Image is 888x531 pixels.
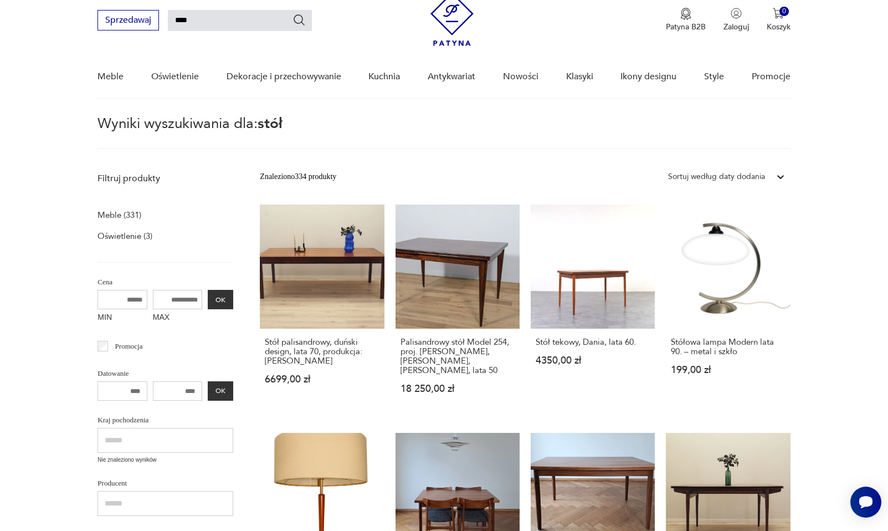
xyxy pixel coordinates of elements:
p: Kraj pochodzenia [97,414,233,426]
img: Ikona koszyka [773,8,784,19]
p: 6699,00 zł [265,375,379,384]
div: Sortuj według daty dodania [668,171,765,183]
a: Meble (331) [97,207,141,223]
a: Sprzedawaj [97,17,159,25]
h3: Stół tekowy, Dania, lata 60. [536,338,650,347]
p: 4350,00 zł [536,356,650,365]
h3: Stół palisandrowy, duński design, lata 70, produkcja: [PERSON_NAME] [265,338,379,366]
button: OK [208,290,233,309]
a: Promocje [752,55,791,98]
button: Szukaj [292,13,306,27]
p: Datowanie [97,367,233,380]
a: Stółowa lampa Modern lata 90. – metal i szkłoStółowa lampa Modern lata 90. – metal i szkło199,00 zł [666,205,790,415]
div: 0 [779,7,789,16]
button: Sprzedawaj [97,10,159,30]
h3: Palisandrowy stół Model 254, proj. [PERSON_NAME], [PERSON_NAME], [PERSON_NAME], lata 50 [401,338,515,375]
a: Ikona medaluPatyna B2B [666,8,706,32]
button: OK [208,381,233,401]
p: 18 250,00 zł [401,384,515,394]
a: Oświetlenie [151,55,199,98]
a: Ikony designu [620,55,676,98]
a: Klasyki [566,55,593,98]
img: Ikona medalu [680,8,691,20]
button: Patyna B2B [666,8,706,32]
label: MAX [153,309,203,327]
a: Kuchnia [368,55,400,98]
iframe: Smartsupp widget button [850,487,881,518]
button: 0Koszyk [767,8,791,32]
button: Zaloguj [723,8,749,32]
div: Znaleziono 334 produkty [260,171,336,183]
a: Antykwariat [428,55,475,98]
p: 199,00 zł [671,365,785,375]
a: Stół tekowy, Dania, lata 60.Stół tekowy, Dania, lata 60.4350,00 zł [531,205,655,415]
a: Dekoracje i przechowywanie [227,55,341,98]
a: Palisandrowy stół Model 254, proj. Niels O. Møller, J.L. Møllers, Dania, lata 50Palisandrowy stół... [396,205,520,415]
span: stół [258,114,283,134]
p: Filtruj produkty [97,172,233,185]
p: Nie znaleziono wyników [97,456,233,464]
p: Patyna B2B [666,22,706,32]
label: MIN [97,309,147,327]
p: Wyniki wyszukiwania dla: [97,117,790,149]
p: Producent [97,477,233,489]
p: Zaloguj [723,22,749,32]
a: Oświetlenie (3) [97,228,152,244]
a: Stół palisandrowy, duński design, lata 70, produkcja: DaniaStół palisandrowy, duński design, lata... [260,205,384,415]
p: Koszyk [767,22,791,32]
a: Style [704,55,724,98]
img: Ikonka użytkownika [731,8,742,19]
a: Nowości [503,55,538,98]
p: Cena [97,276,233,288]
h3: Stółowa lampa Modern lata 90. – metal i szkło [671,338,785,356]
p: Promocja [115,340,143,353]
a: Meble [97,55,124,98]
